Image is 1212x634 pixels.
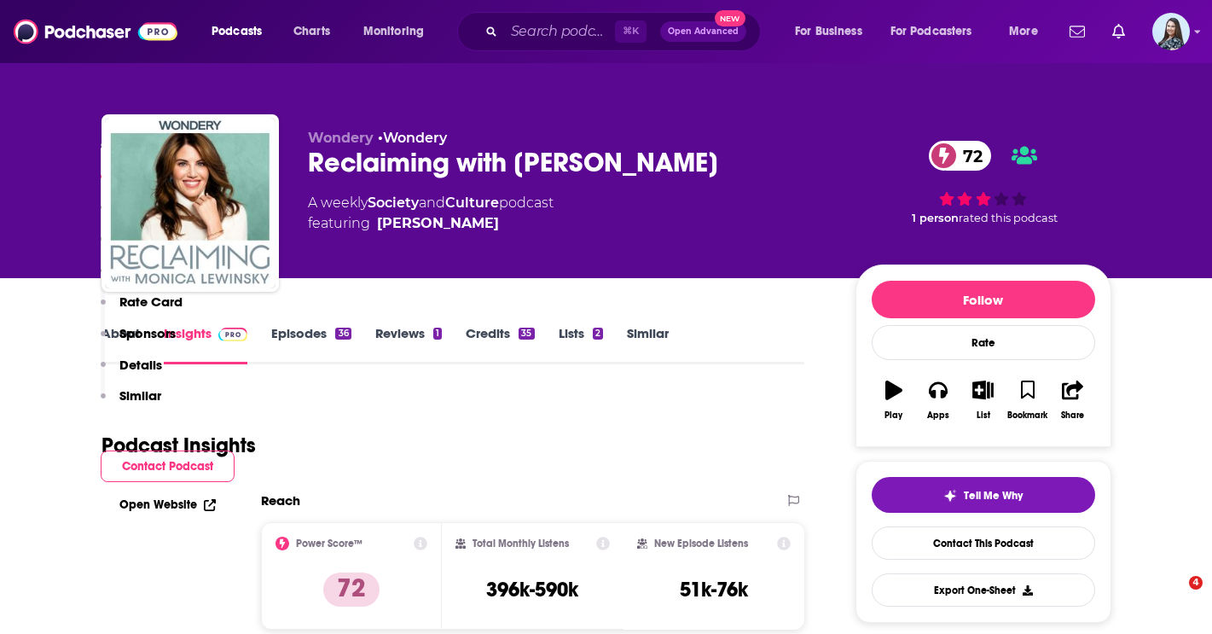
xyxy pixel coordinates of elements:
[119,357,162,373] p: Details
[879,18,997,45] button: open menu
[504,18,615,45] input: Search podcasts, credits, & more...
[473,538,569,550] h2: Total Monthly Listens
[946,141,991,171] span: 72
[1152,13,1190,50] img: User Profile
[119,497,216,512] a: Open Website
[1007,410,1047,421] div: Bookmark
[977,410,990,421] div: List
[473,12,777,51] div: Search podcasts, credits, & more...
[872,281,1095,318] button: Follow
[660,21,746,42] button: Open AdvancedNew
[519,328,534,340] div: 35
[615,20,647,43] span: ⌘ K
[929,141,991,171] a: 72
[101,387,161,419] button: Similar
[486,577,578,602] h3: 396k-590k
[1050,369,1094,431] button: Share
[1189,576,1203,590] span: 4
[101,325,176,357] button: Sponsors
[335,328,351,340] div: 36
[119,325,176,341] p: Sponsors
[783,18,884,45] button: open menu
[351,18,446,45] button: open menu
[912,212,959,224] span: 1 person
[282,18,340,45] a: Charts
[872,526,1095,560] a: Contact This Podcast
[1061,410,1084,421] div: Share
[433,328,442,340] div: 1
[1063,17,1092,46] a: Show notifications dropdown
[293,20,330,44] span: Charts
[375,325,442,364] a: Reviews1
[960,369,1005,431] button: List
[872,573,1095,607] button: Export One-Sheet
[308,130,374,146] span: Wondery
[872,369,916,431] button: Play
[959,212,1058,224] span: rated this podcast
[872,477,1095,513] button: tell me why sparkleTell Me Why
[419,195,445,211] span: and
[795,20,862,44] span: For Business
[927,410,949,421] div: Apps
[668,27,739,36] span: Open Advanced
[378,130,447,146] span: •
[964,489,1023,503] span: Tell Me Why
[943,489,957,503] img: tell me why sparkle
[363,20,424,44] span: Monitoring
[445,195,499,211] a: Culture
[890,20,972,44] span: For Podcasters
[101,451,235,482] button: Contact Podcast
[680,577,748,602] h3: 51k-76k
[212,20,262,44] span: Podcasts
[296,538,362,550] h2: Power Score™
[200,18,284,45] button: open menu
[997,18,1059,45] button: open menu
[261,492,300,509] h2: Reach
[377,213,499,234] a: Monica Lewinsky
[1152,13,1190,50] span: Logged in as brookefortierpr
[308,193,554,234] div: A weekly podcast
[1154,576,1195,617] iframe: Intercom live chat
[1006,369,1050,431] button: Bookmark
[872,325,1095,360] div: Rate
[14,15,177,48] img: Podchaser - Follow, Share and Rate Podcasts
[916,369,960,431] button: Apps
[119,387,161,404] p: Similar
[466,325,534,364] a: Credits35
[884,410,902,421] div: Play
[627,325,669,364] a: Similar
[105,118,275,288] img: Reclaiming with Monica Lewinsky
[271,325,351,364] a: Episodes36
[383,130,447,146] a: Wondery
[101,357,162,388] button: Details
[559,325,603,364] a: Lists2
[654,538,748,550] h2: New Episode Listens
[593,328,603,340] div: 2
[323,573,380,607] p: 72
[1009,20,1038,44] span: More
[308,213,554,234] span: featuring
[715,10,745,26] span: New
[368,195,419,211] a: Society
[1105,17,1132,46] a: Show notifications dropdown
[855,130,1111,236] div: 72 1 personrated this podcast
[1152,13,1190,50] button: Show profile menu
